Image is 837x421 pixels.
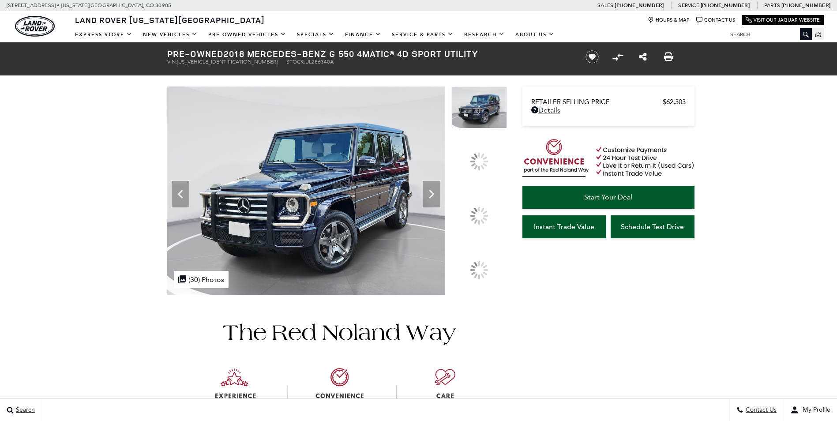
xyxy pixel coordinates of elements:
[701,2,750,9] a: [PHONE_NUMBER]
[522,186,694,209] a: Start Your Deal
[138,27,203,42] a: New Vehicles
[611,215,694,238] a: Schedule Test Drive
[764,2,780,8] span: Parts
[167,48,224,60] strong: Pre-Owned
[459,27,510,42] a: Research
[167,86,445,295] img: Used 2018 designo Mystic Blue Metallic Mercedes-Benz G 550 image 1
[784,399,837,421] button: user-profile-menu
[522,215,606,238] a: Instant Trade Value
[75,15,265,25] span: Land Rover [US_STATE][GEOGRAPHIC_DATA]
[621,222,684,231] span: Schedule Test Drive
[799,406,830,414] span: My Profile
[615,2,664,9] a: [PHONE_NUMBER]
[15,16,55,37] a: land-rover
[174,271,229,288] div: (30) Photos
[724,29,812,40] input: Search
[664,52,673,62] a: Print this Pre-Owned 2018 Mercedes-Benz G 550 4MATIC® 4D Sport Utility
[340,27,387,42] a: Finance
[451,86,507,128] img: Used 2018 designo Mystic Blue Metallic Mercedes-Benz G 550 image 1
[510,27,560,42] a: About Us
[696,17,735,23] a: Contact Us
[70,27,560,42] nav: Main Navigation
[387,27,459,42] a: Service & Parts
[743,406,777,414] span: Contact Us
[203,27,292,42] a: Pre-Owned Vehicles
[167,59,177,65] span: VIN:
[781,2,830,9] a: [PHONE_NUMBER]
[597,2,613,8] span: Sales
[286,59,305,65] span: Stock:
[639,52,647,62] a: Share this Pre-Owned 2018 Mercedes-Benz G 550 4MATIC® 4D Sport Utility
[534,222,594,231] span: Instant Trade Value
[746,17,820,23] a: Visit Our Jaguar Website
[305,59,334,65] span: UL286340A
[648,17,690,23] a: Hours & Map
[663,98,686,106] span: $62,303
[177,59,278,65] span: [US_VEHICLE_IDENTIFICATION_NUMBER]
[531,98,686,106] a: Retailer Selling Price $62,303
[531,106,686,114] a: Details
[611,50,624,64] button: Compare vehicle
[7,2,171,8] a: [STREET_ADDRESS] • [US_STATE][GEOGRAPHIC_DATA], CO 80905
[584,193,632,201] span: Start Your Deal
[292,27,340,42] a: Specials
[678,2,699,8] span: Service
[531,98,663,106] span: Retailer Selling Price
[582,50,602,64] button: Save vehicle
[14,406,35,414] span: Search
[167,49,571,59] h1: 2018 Mercedes-Benz G 550 4MATIC® 4D Sport Utility
[15,16,55,37] img: Land Rover
[70,27,138,42] a: EXPRESS STORE
[70,15,270,25] a: Land Rover [US_STATE][GEOGRAPHIC_DATA]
